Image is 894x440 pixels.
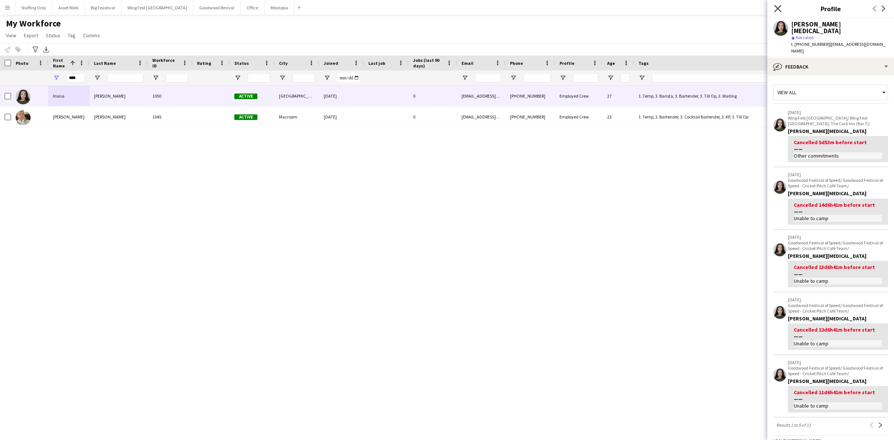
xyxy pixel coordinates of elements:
button: Asset Work [53,0,85,15]
div: Unable to camp [794,215,882,222]
button: Goodwood Revival [193,0,241,15]
button: Meatopia [264,0,295,15]
span: Tags [638,60,649,66]
input: City Filter Input [292,73,315,82]
div: [PERSON_NAME][MEDICAL_DATA] [788,190,888,197]
span: Last job [368,60,385,66]
span: Phone [510,60,523,66]
app-action-btn: Export XLSX [42,45,51,54]
button: Open Filter Menu [234,75,241,81]
button: Open Filter Menu [152,75,159,81]
span: My Workforce [6,18,61,29]
span: Jobs (last 90 days) [413,57,444,69]
p: Wing Fest [GEOGRAPHIC_DATA]/ Wing Fest [GEOGRAPHIC_DATA]: The Cock Inn (Bar 7)/ [788,115,888,126]
div: Unable to camp [794,340,882,347]
div: 27 [603,86,634,106]
a: Status [43,31,63,40]
div: [PHONE_NUMBER] [505,107,555,127]
div: [DATE] [319,107,364,127]
span: Last Name [94,60,116,66]
div: [PERSON_NAME][MEDICAL_DATA] [788,128,888,134]
span: First Name [53,57,67,69]
button: Open Filter Menu [94,75,101,81]
a: Export [21,31,41,40]
input: Joined Filter Input [337,73,359,82]
div: 1045 [148,107,193,127]
button: Staffing Only [15,0,53,15]
input: Workforce ID Filter Input [166,73,188,82]
div: Cancelled 5d53m before start [794,139,882,152]
div: Cancelled 14d6h41m before start [794,202,882,215]
span: Age [607,60,615,66]
div: Unable to camp [794,402,882,409]
span: Profile [559,60,574,66]
span: Rating [197,60,211,66]
span: Export [24,32,38,39]
div: [PERSON_NAME][MEDICAL_DATA] [788,315,888,322]
div: Cancelled 13d6h41m before start [794,264,882,277]
div: [PERSON_NAME] [48,107,89,127]
a: Comms [80,31,103,40]
h3: Profile [767,4,894,13]
button: Open Filter Menu [462,75,468,81]
div: [EMAIL_ADDRESS][DOMAIN_NAME] [457,86,505,106]
span: View [6,32,16,39]
span: Active [234,94,257,99]
div: Employed Crew [555,107,603,127]
p: [DATE] [788,297,888,303]
div: [GEOGRAPHIC_DATA] [275,86,319,106]
span: Joined [324,60,338,66]
span: Results 1 to 5 of 12 [773,422,814,428]
a: Tag [65,31,79,40]
div: [DATE] [319,86,364,106]
span: | [EMAIL_ADDRESS][DOMAIN_NAME] [791,41,885,54]
div: [PERSON_NAME][MEDICAL_DATA] [788,253,888,259]
p: Goodwood Festival of Speed/ Goodwood Festival of Speed - Cricket Pitch Café Team/ [788,365,888,376]
div: Cancelled 11d6h41m before start [794,389,882,402]
p: [DATE] [788,110,888,115]
input: Last Name Filter Input [107,73,143,82]
app-action-btn: Advanced filters [31,45,40,54]
div: Other commitments [794,152,882,159]
p: Goodwood Festival of Speed/ Goodwood Festival of Speed - Cricket Pitch Café Team/ [788,177,888,189]
div: [PERSON_NAME] [89,86,148,106]
input: Profile Filter Input [573,73,598,82]
div: 0 [409,86,457,106]
button: Office [241,0,264,15]
div: Cancelled 12d6h41m before start [794,326,882,340]
span: View all [777,89,796,96]
button: Open Filter Menu [607,75,614,81]
input: Status Filter Input [248,73,270,82]
span: Workforce ID [152,57,179,69]
div: Iriana [48,86,89,106]
div: [PERSON_NAME][MEDICAL_DATA] [791,21,888,34]
input: Phone Filter Input [523,73,551,82]
img: Iriana Piedra [16,89,31,104]
span: Photo [16,60,28,66]
input: Tags Filter Input [652,73,837,82]
div: 0 [409,107,457,127]
div: Unable to camp [794,278,882,284]
button: Open Filter Menu [279,75,286,81]
p: Goodwood Festival of Speed/ Goodwood Festival of Speed - Cricket Pitch Café Team/ [788,240,888,251]
div: [PERSON_NAME] [89,107,148,127]
p: [DATE] [788,234,888,240]
span: Comms [83,32,100,39]
img: Miriam Murnane [16,110,31,125]
div: 1. Temp, 3. Bartender, 3. Cocktail Bartender, 3. KP, 3. Till Op [634,107,842,127]
input: Age Filter Input [621,73,630,82]
span: Tag [68,32,76,39]
div: [PHONE_NUMBER] [505,86,555,106]
span: City [279,60,288,66]
span: Not rated [796,35,814,40]
p: [DATE] [788,360,888,365]
div: [EMAIL_ADDRESS][DOMAIN_NAME] [457,107,505,127]
input: Email Filter Input [475,73,501,82]
button: Open Filter Menu [53,75,60,81]
div: 1. Temp, 3. Barista, 3. Bartender, 3. Till Op, 3. Waiting [634,86,842,106]
span: t. [PHONE_NUMBER] [791,41,830,47]
div: 23 [603,107,634,127]
input: First Name Filter Input [66,73,85,82]
span: Status [46,32,60,39]
a: View [3,31,19,40]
